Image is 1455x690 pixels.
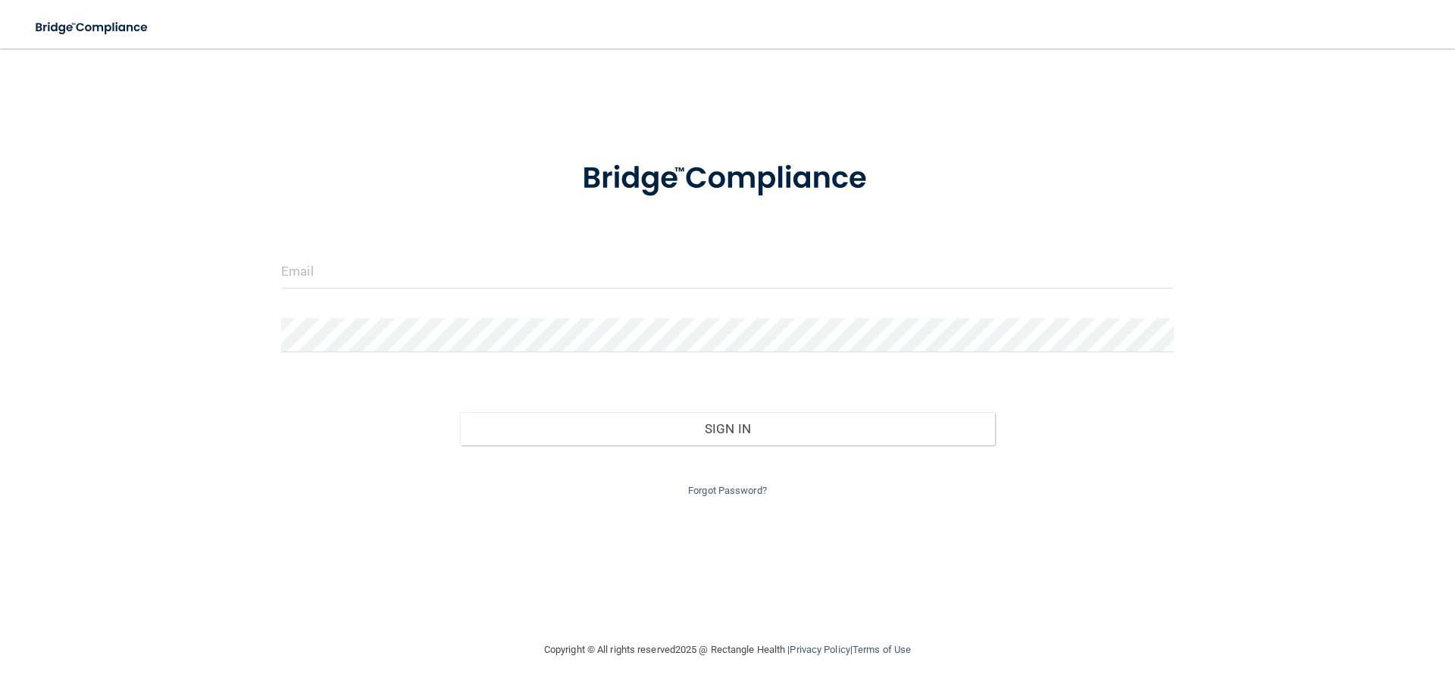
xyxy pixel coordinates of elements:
[551,139,904,218] img: bridge_compliance_login_screen.278c3ca4.svg
[281,254,1174,289] input: Email
[460,412,996,445] button: Sign In
[23,12,162,43] img: bridge_compliance_login_screen.278c3ca4.svg
[790,644,850,655] a: Privacy Policy
[853,644,911,655] a: Terms of Use
[451,626,1004,674] div: Copyright © All rights reserved 2025 @ Rectangle Health | |
[688,485,767,496] a: Forgot Password?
